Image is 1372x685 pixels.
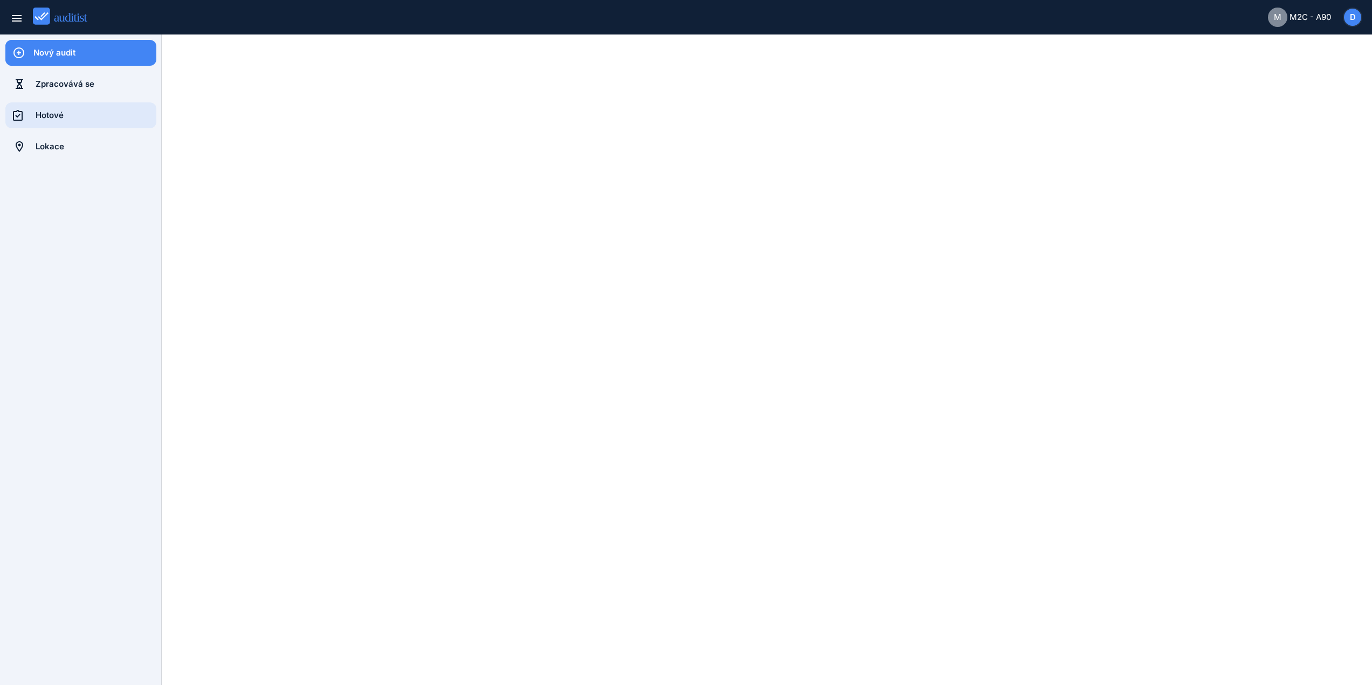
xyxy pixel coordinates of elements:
div: Hotové [36,109,156,121]
a: Lokace [5,134,156,160]
span: D [1350,11,1356,24]
div: Lokace [36,141,156,153]
a: Zpracovává se [5,71,156,97]
span: M2C - A90 [1290,11,1331,24]
span: M [1274,11,1281,24]
a: Hotové [5,102,156,128]
img: auditist_logo_new.svg [33,8,97,25]
i: menu [10,12,23,25]
div: Nový audit [33,47,156,59]
button: D [1343,8,1362,27]
div: Zpracovává se [36,78,156,90]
